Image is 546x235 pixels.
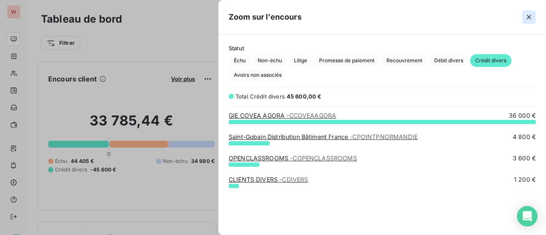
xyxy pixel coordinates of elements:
span: Statut [229,45,536,52]
span: 4 800 € [513,133,536,141]
h5: Zoom sur l’encours [229,11,302,23]
button: Recouvrement [381,54,427,67]
a: Saint-Gobain Distribution Bâtiment France [229,133,418,140]
span: Total Crédit divers [235,93,285,100]
button: Non-échu [253,54,287,67]
span: 1 200 € [514,175,536,184]
span: - COPENCLASSROOMS [290,154,357,162]
button: Litige [289,54,312,67]
div: Open Intercom Messenger [517,206,537,226]
span: - CDIVERS [279,176,308,183]
a: GIE COVEA AGORA [229,112,336,119]
button: Promesse de paiement [314,54,380,67]
button: Débit divers [429,54,468,67]
div: grid [218,111,546,225]
span: - CPOINTPNORMANDIE [350,133,418,140]
button: Échu [229,54,251,67]
span: 36 000 € [509,111,536,120]
span: 45 600,00 € [287,93,322,100]
button: Avoirs non associés [229,69,287,81]
span: - CCOVEAAGORA [286,112,336,119]
span: 3 600 € [513,154,536,162]
a: OPENCLASSROOMS [229,154,357,162]
a: CLIENTS DIVERS [229,176,308,183]
button: Crédit divers [470,54,511,67]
